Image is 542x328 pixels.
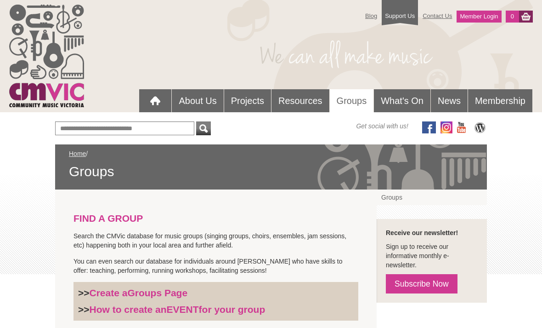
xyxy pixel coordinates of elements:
[361,8,382,24] a: Blog
[271,89,329,112] a: Resources
[73,257,358,275] p: You can even search our database for individuals around [PERSON_NAME] who have skills to offer: t...
[431,89,468,112] a: News
[440,121,452,133] img: icon-instagram.png
[73,231,358,250] p: Search the CMVic database for music groups (singing groups, choirs, ensembles, jam sessions, etc)...
[78,304,354,316] h3: >>
[418,8,457,24] a: Contact Us
[172,89,223,112] a: About Us
[377,190,487,205] a: Groups
[9,5,84,107] img: cmvic_logo.png
[330,89,374,113] a: Groups
[90,304,265,315] a: How to create anEVENTfor your group
[386,229,458,236] strong: Receive our newsletter!
[73,213,143,224] strong: FIND A GROUP
[386,242,478,270] p: Sign up to receive our informative monthly e-newsletter.
[90,288,188,298] a: Create aGroups Page
[69,149,473,180] div: /
[69,150,86,157] a: Home
[224,89,271,112] a: Projects
[457,11,501,23] a: Member Login
[127,288,187,298] strong: Groups Page
[356,121,408,131] span: Get social with us!
[473,121,487,133] img: CMVic Blog
[78,287,354,299] h3: >>
[374,89,430,112] a: What's On
[468,89,532,112] a: Membership
[69,163,473,180] span: Groups
[506,11,519,23] a: 0
[386,274,457,293] a: Subscribe Now
[167,304,199,315] strong: EVENT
